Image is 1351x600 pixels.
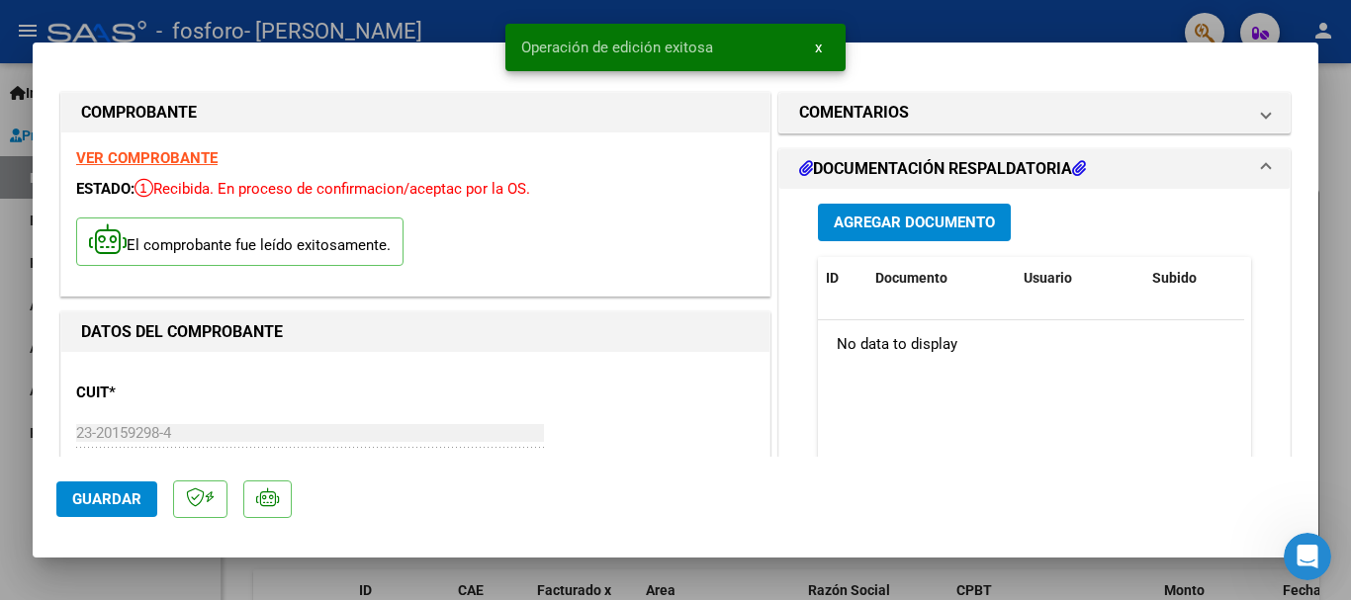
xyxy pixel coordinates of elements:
[815,39,822,56] span: x
[818,320,1244,370] div: No data to display
[818,204,1011,240] button: Agregar Documento
[1284,533,1331,580] iframe: Intercom live chat
[826,270,839,286] span: ID
[1144,257,1243,300] datatable-header-cell: Subido
[135,180,530,198] span: Recibida. En proceso de confirmacion/aceptac por la OS.
[799,30,838,65] button: x
[56,481,157,517] button: Guardar
[81,322,283,341] strong: DATOS DEL COMPROBANTE
[818,257,867,300] datatable-header-cell: ID
[779,93,1290,132] mat-expansion-panel-header: COMENTARIOS
[76,149,218,167] a: VER COMPROBANTE
[1152,270,1197,286] span: Subido
[72,490,141,508] span: Guardar
[521,38,713,57] span: Operación de edición exitosa
[1243,257,1342,300] datatable-header-cell: Acción
[1016,257,1144,300] datatable-header-cell: Usuario
[81,103,197,122] strong: COMPROBANTE
[875,270,947,286] span: Documento
[779,189,1290,599] div: DOCUMENTACIÓN RESPALDATORIA
[76,180,135,198] span: ESTADO:
[76,217,404,266] p: El comprobante fue leído exitosamente.
[834,214,995,232] span: Agregar Documento
[1024,270,1072,286] span: Usuario
[867,257,1016,300] datatable-header-cell: Documento
[799,157,1086,181] h1: DOCUMENTACIÓN RESPALDATORIA
[779,149,1290,189] mat-expansion-panel-header: DOCUMENTACIÓN RESPALDATORIA
[76,382,280,404] p: CUIT
[799,101,909,125] h1: COMENTARIOS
